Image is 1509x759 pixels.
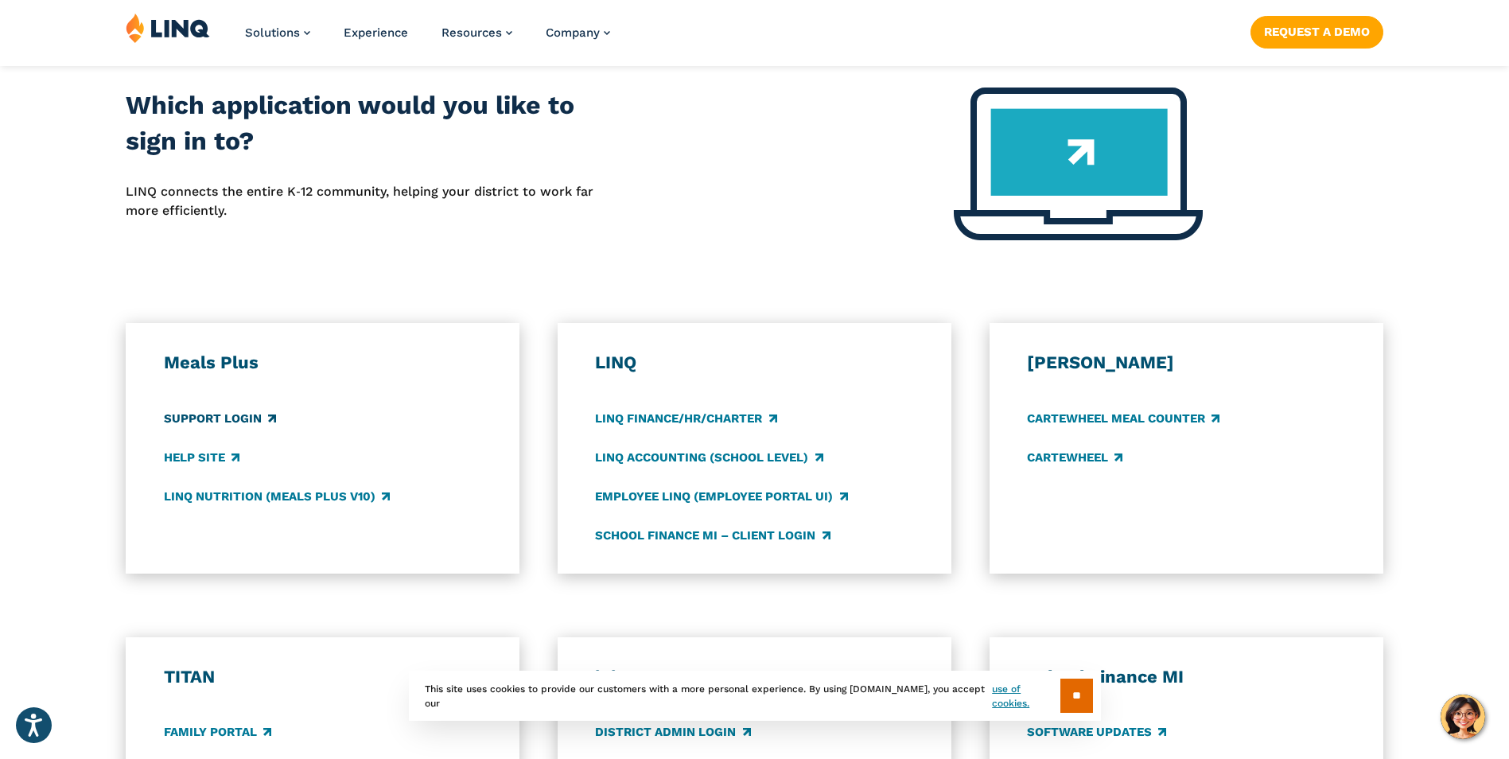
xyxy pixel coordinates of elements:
span: Solutions [245,25,300,40]
a: School Finance MI – Client Login [595,527,830,544]
div: This site uses cookies to provide our customers with a more personal experience. By using [DOMAIN... [409,671,1101,721]
a: Experience [344,25,408,40]
button: Hello, have a question? Let’s chat. [1441,695,1485,739]
span: Company [546,25,600,40]
h3: School Finance MI [1027,666,1345,688]
h3: iSite [595,666,913,688]
a: CARTEWHEEL [1027,449,1122,466]
nav: Primary Navigation [245,13,610,65]
h3: Meals Plus [164,352,482,374]
h3: LINQ [595,352,913,374]
span: Resources [441,25,502,40]
a: CARTEWHEEL Meal Counter [1027,410,1219,427]
a: use of cookies. [992,682,1060,710]
a: LINQ Finance/HR/Charter [595,410,776,427]
h3: [PERSON_NAME] [1027,352,1345,374]
a: Support Login [164,410,276,427]
a: LINQ Nutrition (Meals Plus v10) [164,488,390,505]
img: LINQ | K‑12 Software [126,13,210,43]
a: Help Site [164,449,239,466]
a: Employee LINQ (Employee Portal UI) [595,488,847,505]
nav: Button Navigation [1250,13,1383,48]
p: LINQ connects the entire K‑12 community, helping your district to work far more efficiently. [126,182,628,221]
a: LINQ Accounting (school level) [595,449,823,466]
a: Resources [441,25,512,40]
a: Request a Demo [1250,16,1383,48]
a: Company [546,25,610,40]
a: Solutions [245,25,310,40]
h2: Which application would you like to sign in to? [126,88,628,160]
h3: TITAN [164,666,482,688]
